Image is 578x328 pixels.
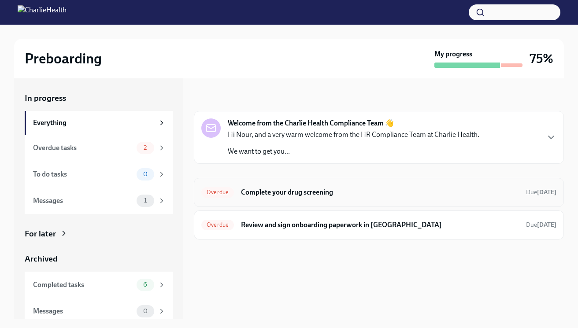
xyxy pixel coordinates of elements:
[530,51,553,66] h3: 75%
[25,228,56,240] div: For later
[25,272,173,298] a: Completed tasks6
[25,298,173,324] a: Messages0
[33,170,133,179] div: To do tasks
[138,281,152,288] span: 6
[138,144,152,151] span: 2
[25,111,173,135] a: Everything
[25,92,173,104] a: In progress
[201,221,234,228] span: Overdue
[228,147,479,156] p: We want to get you...
[139,197,152,204] span: 1
[201,185,556,199] a: OverdueComplete your drug screeningDue[DATE]
[18,5,67,19] img: CharlieHealth
[138,171,153,177] span: 0
[33,196,133,206] div: Messages
[434,49,472,59] strong: My progress
[33,306,133,316] div: Messages
[537,188,556,196] strong: [DATE]
[25,188,173,214] a: Messages1
[526,221,556,228] span: Due
[33,118,154,128] div: Everything
[526,221,556,229] span: September 25th, 2025 09:00
[241,188,519,197] h6: Complete your drug screening
[526,188,556,196] span: September 22nd, 2025 09:00
[537,221,556,228] strong: [DATE]
[201,218,556,232] a: OverdueReview and sign onboarding paperwork in [GEOGRAPHIC_DATA]Due[DATE]
[25,135,173,161] a: Overdue tasks2
[241,220,519,230] h6: Review and sign onboarding paperwork in [GEOGRAPHIC_DATA]
[25,50,102,67] h2: Preboarding
[526,188,556,196] span: Due
[25,253,173,265] a: Archived
[194,92,235,104] div: In progress
[33,143,133,153] div: Overdue tasks
[25,161,173,188] a: To do tasks0
[138,308,153,314] span: 0
[228,118,394,128] strong: Welcome from the Charlie Health Compliance Team 👋
[201,189,234,195] span: Overdue
[25,228,173,240] a: For later
[33,280,133,290] div: Completed tasks
[228,130,479,140] p: Hi Nour, and a very warm welcome from the HR Compliance Team at Charlie Health.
